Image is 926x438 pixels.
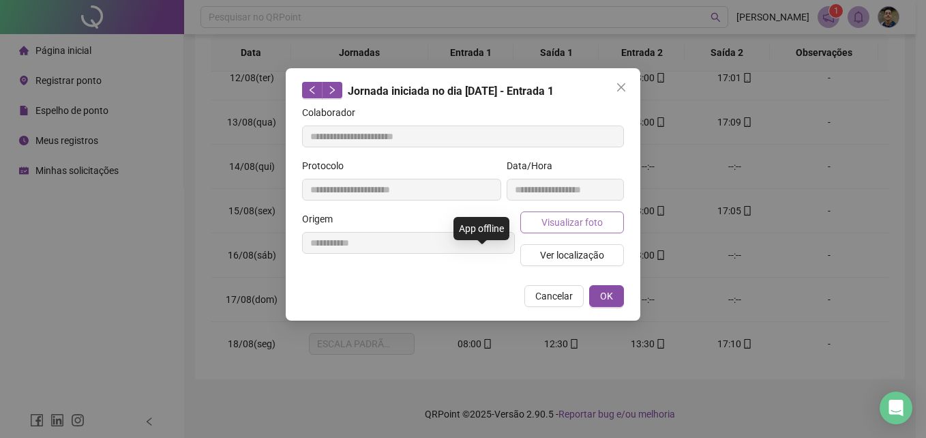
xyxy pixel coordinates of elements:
[541,215,603,230] span: Visualizar foto
[520,211,624,233] button: Visualizar foto
[507,158,561,173] label: Data/Hora
[453,217,509,240] div: App offline
[302,82,323,98] button: left
[302,105,364,120] label: Colaborador
[520,244,624,266] button: Ver localização
[540,248,604,263] span: Ver localização
[589,285,624,307] button: OK
[308,85,317,95] span: left
[524,285,584,307] button: Cancelar
[535,289,573,304] span: Cancelar
[327,85,337,95] span: right
[616,82,627,93] span: close
[600,289,613,304] span: OK
[302,82,624,100] div: Jornada iniciada no dia [DATE] - Entrada 1
[302,211,342,227] label: Origem
[880,392,912,424] div: Open Intercom Messenger
[610,76,632,98] button: Close
[302,158,353,173] label: Protocolo
[322,82,342,98] button: right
